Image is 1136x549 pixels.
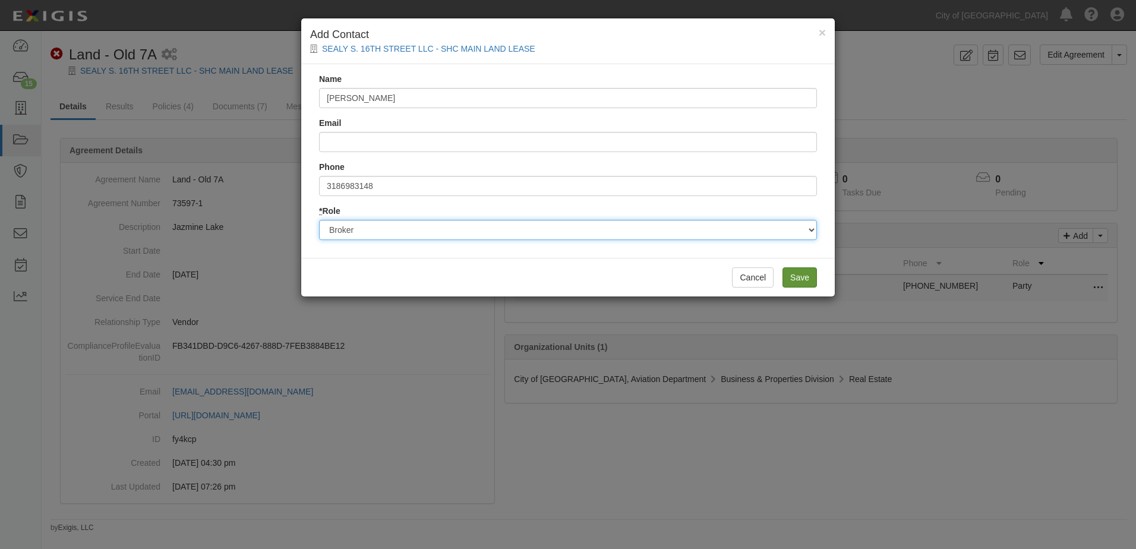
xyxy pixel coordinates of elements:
label: Role [319,205,340,217]
label: Phone [319,161,345,173]
abbr: required [319,206,322,216]
a: SEALY S. 16TH STREET LLC - SHC MAIN LAND LEASE [322,44,535,53]
label: Email [319,117,341,129]
input: Save [782,267,817,288]
button: Cancel [732,267,774,288]
label: Name [319,73,342,85]
h4: Add Contact [310,27,826,43]
span: × [819,26,826,39]
button: Close [819,26,826,39]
